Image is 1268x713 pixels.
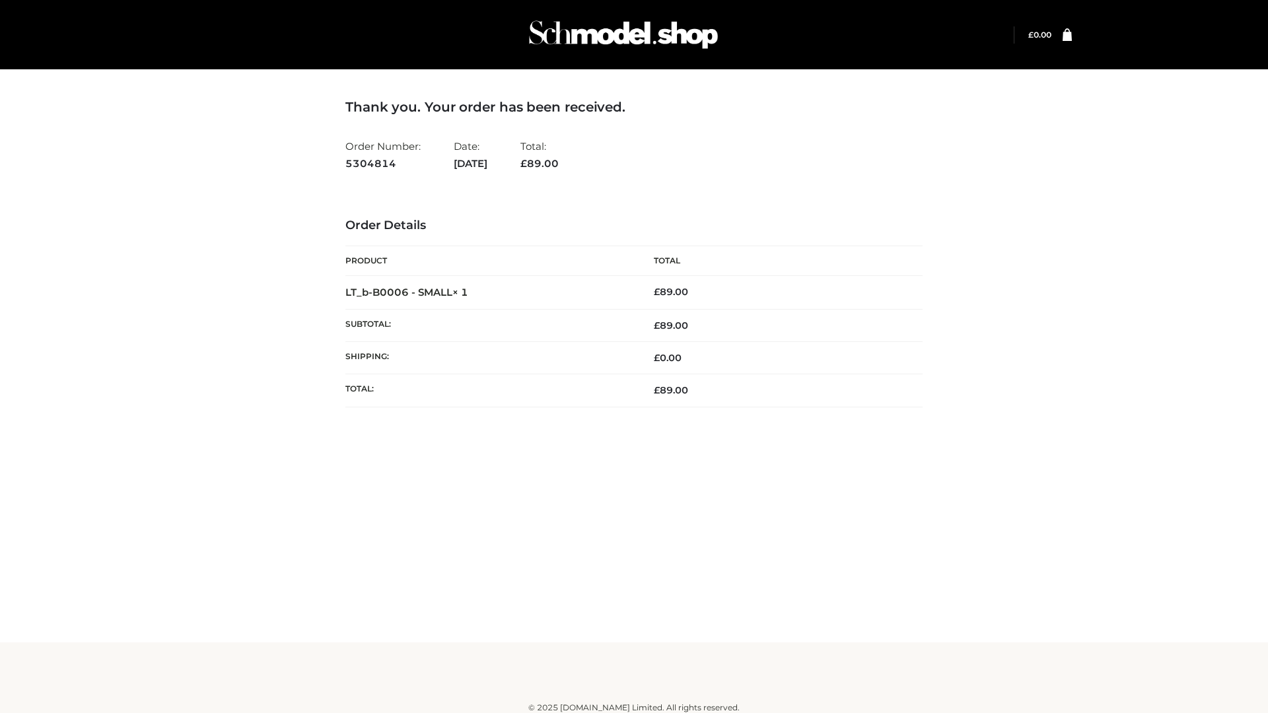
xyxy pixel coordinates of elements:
th: Shipping: [345,342,634,374]
bdi: 89.00 [654,286,688,298]
strong: LT_b-B0006 - SMALL [345,286,468,298]
span: £ [654,352,660,364]
bdi: 0.00 [654,352,682,364]
li: Total: [520,135,559,175]
img: Schmodel Admin 964 [524,9,722,61]
a: £0.00 [1028,30,1051,40]
th: Total [634,246,923,276]
strong: [DATE] [454,155,487,172]
strong: × 1 [452,286,468,298]
span: 89.00 [654,384,688,396]
span: 89.00 [520,157,559,170]
span: £ [520,157,527,170]
th: Total: [345,374,634,407]
h3: Thank you. Your order has been received. [345,99,923,115]
li: Date: [454,135,487,175]
span: 89.00 [654,320,688,331]
span: £ [1028,30,1034,40]
bdi: 0.00 [1028,30,1051,40]
th: Subtotal: [345,309,634,341]
h3: Order Details [345,219,923,233]
li: Order Number: [345,135,421,175]
strong: 5304814 [345,155,421,172]
th: Product [345,246,634,276]
span: £ [654,286,660,298]
span: £ [654,384,660,396]
span: £ [654,320,660,331]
